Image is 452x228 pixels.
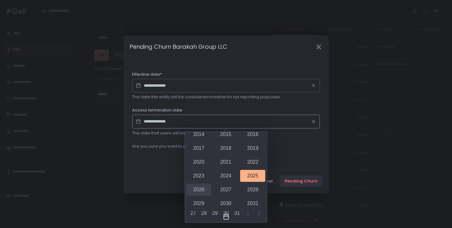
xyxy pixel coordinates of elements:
div: 2023 [186,170,211,182]
div: 2030 [213,198,238,209]
div: 2020 [186,156,211,168]
span: The date this entity will be considered inactive for tax reporting purposes. [132,94,281,100]
div: 2028 [240,184,265,196]
div: 2031 [240,198,265,209]
div: Pending Churn [285,178,318,184]
div: 2021 [213,156,238,168]
div: Close [309,43,329,51]
div: 2019 [240,142,265,154]
div: 2017 [186,142,211,154]
div: 2025 [240,170,265,182]
div: 2026 [186,184,211,196]
div: 2024 [213,170,238,182]
span: The date that users will lose access to this entity [132,130,229,136]
div: 2015 [213,128,238,140]
div: 2014 [186,128,211,140]
input: Datepicker input [132,115,320,128]
div: 2022 [240,156,265,168]
div: 2016 [240,128,265,140]
div: 2027 [213,184,238,196]
span: Effective date* [132,72,162,77]
div: 2018 [213,142,238,154]
h1: Pending Churn Barakah Group LLC [130,42,227,51]
div: 2029 [186,198,211,209]
button: Pending Churn [280,176,322,187]
div: Are you sure you want to pending churn Barakah Group LLC? [132,144,320,149]
input: Datepicker input [132,79,320,93]
div: Toggle overlay [185,211,267,222]
span: Access termination date [132,107,182,113]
